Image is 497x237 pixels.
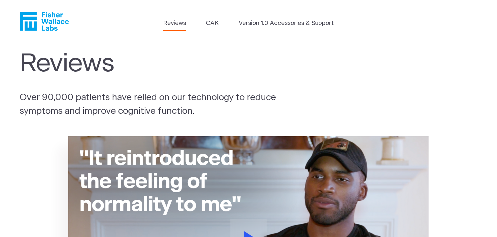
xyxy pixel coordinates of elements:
a: Reviews [163,19,186,28]
a: Fisher Wallace [20,12,69,31]
a: OAK [206,19,219,28]
h1: Reviews [20,49,289,79]
a: Version 1.0 Accessories & Support [239,19,334,28]
p: Over 90,000 patients have relied on our technology to reduce symptoms and improve cognitive funct... [20,91,303,118]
